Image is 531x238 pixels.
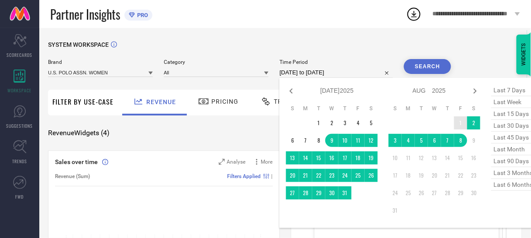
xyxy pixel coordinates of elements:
div: Next month [470,86,480,96]
td: Tue Jul 08 2025 [312,134,325,147]
span: More [261,159,273,165]
span: Sales over time [55,158,98,165]
th: Thursday [338,105,352,112]
td: Mon Aug 25 2025 [402,186,415,199]
td: Sun Aug 10 2025 [389,151,402,164]
th: Monday [299,105,312,112]
td: Fri Aug 01 2025 [454,116,467,129]
td: Mon Aug 04 2025 [402,134,415,147]
th: Thursday [441,105,454,112]
td: Mon Jul 28 2025 [299,186,312,199]
td: Fri Jul 11 2025 [352,134,365,147]
span: Pricing [211,98,238,105]
span: PRO [135,12,148,18]
td: Sat Aug 16 2025 [467,151,480,164]
th: Wednesday [325,105,338,112]
th: Wednesday [428,105,441,112]
span: Revenue Widgets ( 4 ) [48,129,110,137]
td: Fri Jul 04 2025 [352,116,365,129]
td: Wed Jul 02 2025 [325,116,338,129]
span: Partner Insights [50,5,120,23]
td: Thu Aug 14 2025 [441,151,454,164]
th: Tuesday [312,105,325,112]
div: Previous month [286,86,297,96]
span: Filters Applied [228,173,261,179]
td: Mon Jul 07 2025 [299,134,312,147]
td: Mon Aug 11 2025 [402,151,415,164]
span: TRENDS [12,158,27,164]
th: Sunday [286,105,299,112]
td: Sun Jul 27 2025 [286,186,299,199]
td: Thu Jul 03 2025 [338,116,352,129]
button: Search [404,59,451,74]
td: Fri Jul 25 2025 [352,169,365,182]
td: Tue Jul 29 2025 [312,186,325,199]
td: Tue Aug 05 2025 [415,134,428,147]
th: Saturday [467,105,480,112]
td: Sun Jul 06 2025 [286,134,299,147]
td: Wed Aug 20 2025 [428,169,441,182]
span: Filter By Use-Case [52,96,114,107]
td: Fri Aug 29 2025 [454,186,467,199]
td: Wed Jul 30 2025 [325,186,338,199]
td: Sun Aug 31 2025 [389,204,402,217]
td: Thu Jul 31 2025 [338,186,352,199]
td: Sun Aug 24 2025 [389,186,402,199]
span: Analyse [227,159,246,165]
td: Thu Jul 24 2025 [338,169,352,182]
th: Friday [454,105,467,112]
span: | [272,173,273,179]
td: Mon Jul 21 2025 [299,169,312,182]
td: Sat Aug 30 2025 [467,186,480,199]
th: Monday [402,105,415,112]
td: Sat Aug 23 2025 [467,169,480,182]
td: Fri Aug 22 2025 [454,169,467,182]
span: WORKSPACE [8,87,32,94]
td: Sat Jul 05 2025 [365,116,378,129]
td: Sat Aug 02 2025 [467,116,480,129]
span: Time Period [279,59,393,65]
td: Thu Aug 21 2025 [441,169,454,182]
input: Select time period [279,67,393,78]
th: Sunday [389,105,402,112]
td: Wed Jul 09 2025 [325,134,338,147]
td: Fri Aug 15 2025 [454,151,467,164]
span: FWD [16,193,24,200]
td: Tue Jul 22 2025 [312,169,325,182]
td: Thu Aug 07 2025 [441,134,454,147]
th: Tuesday [415,105,428,112]
td: Sat Jul 12 2025 [365,134,378,147]
span: SUGGESTIONS [7,122,33,129]
td: Sun Aug 03 2025 [389,134,402,147]
td: Mon Aug 18 2025 [402,169,415,182]
span: Category [164,59,269,65]
td: Wed Jul 16 2025 [325,151,338,164]
span: Revenue [146,98,176,105]
span: Brand [48,59,153,65]
td: Tue Jul 15 2025 [312,151,325,164]
td: Sun Jul 20 2025 [286,169,299,182]
th: Saturday [365,105,378,112]
td: Tue Aug 19 2025 [415,169,428,182]
div: Open download list [406,6,422,22]
td: Tue Jul 01 2025 [312,116,325,129]
td: Mon Jul 14 2025 [299,151,312,164]
td: Tue Aug 26 2025 [415,186,428,199]
td: Fri Jul 18 2025 [352,151,365,164]
td: Wed Aug 13 2025 [428,151,441,164]
td: Wed Aug 06 2025 [428,134,441,147]
td: Wed Aug 27 2025 [428,186,441,199]
td: Fri Aug 08 2025 [454,134,467,147]
td: Sat Aug 09 2025 [467,134,480,147]
span: Revenue (Sum) [55,173,90,179]
span: Traffic [274,98,301,105]
span: SYSTEM WORKSPACE [48,41,109,48]
td: Sat Jul 26 2025 [365,169,378,182]
td: Tue Aug 12 2025 [415,151,428,164]
td: Sat Jul 19 2025 [365,151,378,164]
span: SCORECARDS [7,52,33,58]
td: Sun Aug 17 2025 [389,169,402,182]
th: Friday [352,105,365,112]
td: Thu Jul 10 2025 [338,134,352,147]
td: Sun Jul 13 2025 [286,151,299,164]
